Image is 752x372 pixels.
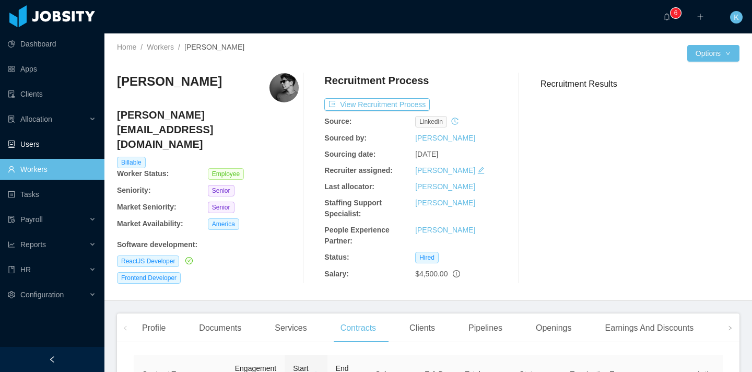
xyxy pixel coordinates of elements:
[117,272,181,284] span: Frontend Developer
[663,13,671,20] i: icon: bell
[324,253,349,261] b: Status:
[8,115,15,123] i: icon: solution
[460,313,511,343] div: Pipelines
[477,167,485,174] i: icon: edit
[401,313,443,343] div: Clients
[117,186,151,194] b: Seniority:
[117,255,179,267] span: ReactJS Developer
[8,216,15,223] i: icon: file-protect
[191,313,250,343] div: Documents
[8,84,96,104] a: icon: auditClients
[117,203,177,211] b: Market Seniority:
[269,73,299,102] img: b296efea-444c-4f00-8677-441f02b67a91_668d7be85fdc1-400w.png
[20,240,46,249] span: Reports
[117,219,183,228] b: Market Availability:
[140,43,143,51] span: /
[415,199,475,207] a: [PERSON_NAME]
[20,290,64,299] span: Configuration
[415,166,475,175] a: [PERSON_NAME]
[117,157,146,168] span: Billable
[183,257,193,265] a: icon: check-circle
[324,226,390,245] b: People Experience Partner:
[453,270,460,277] span: info-circle
[20,115,52,123] span: Allocation
[415,134,475,142] a: [PERSON_NAME]
[324,199,382,218] b: Staffing Support Specialist:
[415,252,439,263] span: Hired
[8,134,96,155] a: icon: robotUsers
[8,291,15,298] i: icon: setting
[727,326,733,331] i: icon: right
[134,313,174,343] div: Profile
[596,313,702,343] div: Earnings And Discounts
[117,169,169,178] b: Worker Status:
[208,185,234,196] span: Senior
[324,150,375,158] b: Sourcing date:
[8,266,15,273] i: icon: book
[117,108,299,152] h4: [PERSON_NAME][EMAIL_ADDRESS][DOMAIN_NAME]
[117,73,222,90] h3: [PERSON_NAME]
[266,313,315,343] div: Services
[324,270,349,278] b: Salary:
[697,13,704,20] i: icon: plus
[8,241,15,248] i: icon: line-chart
[332,313,384,343] div: Contracts
[324,166,393,175] b: Recruiter assigned:
[324,98,430,111] button: icon: exportView Recruitment Process
[734,11,738,24] span: K
[8,184,96,205] a: icon: profileTasks
[208,218,239,230] span: America
[324,182,374,191] b: Last allocator:
[8,59,96,79] a: icon: appstoreApps
[324,117,351,125] b: Source:
[20,265,31,274] span: HR
[178,43,180,51] span: /
[117,43,136,51] a: Home
[451,118,459,125] i: icon: history
[324,134,367,142] b: Sourced by:
[671,8,681,18] sup: 6
[674,8,678,18] p: 6
[415,270,448,278] span: $4,500.00
[415,226,475,234] a: [PERSON_NAME]
[8,33,96,54] a: icon: pie-chartDashboard
[123,326,128,331] i: icon: left
[147,43,174,51] a: Workers
[8,159,96,180] a: icon: userWorkers
[117,240,197,249] b: Software development :
[208,202,234,213] span: Senior
[527,313,580,343] div: Openings
[687,45,739,62] button: Optionsicon: down
[324,73,429,88] h4: Recruitment Process
[324,100,430,109] a: icon: exportView Recruitment Process
[415,150,438,158] span: [DATE]
[184,43,244,51] span: [PERSON_NAME]
[208,168,244,180] span: Employee
[540,77,739,90] h3: Recruitment Results
[415,182,475,191] a: [PERSON_NAME]
[185,257,193,264] i: icon: check-circle
[415,116,447,127] span: linkedin
[20,215,43,224] span: Payroll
